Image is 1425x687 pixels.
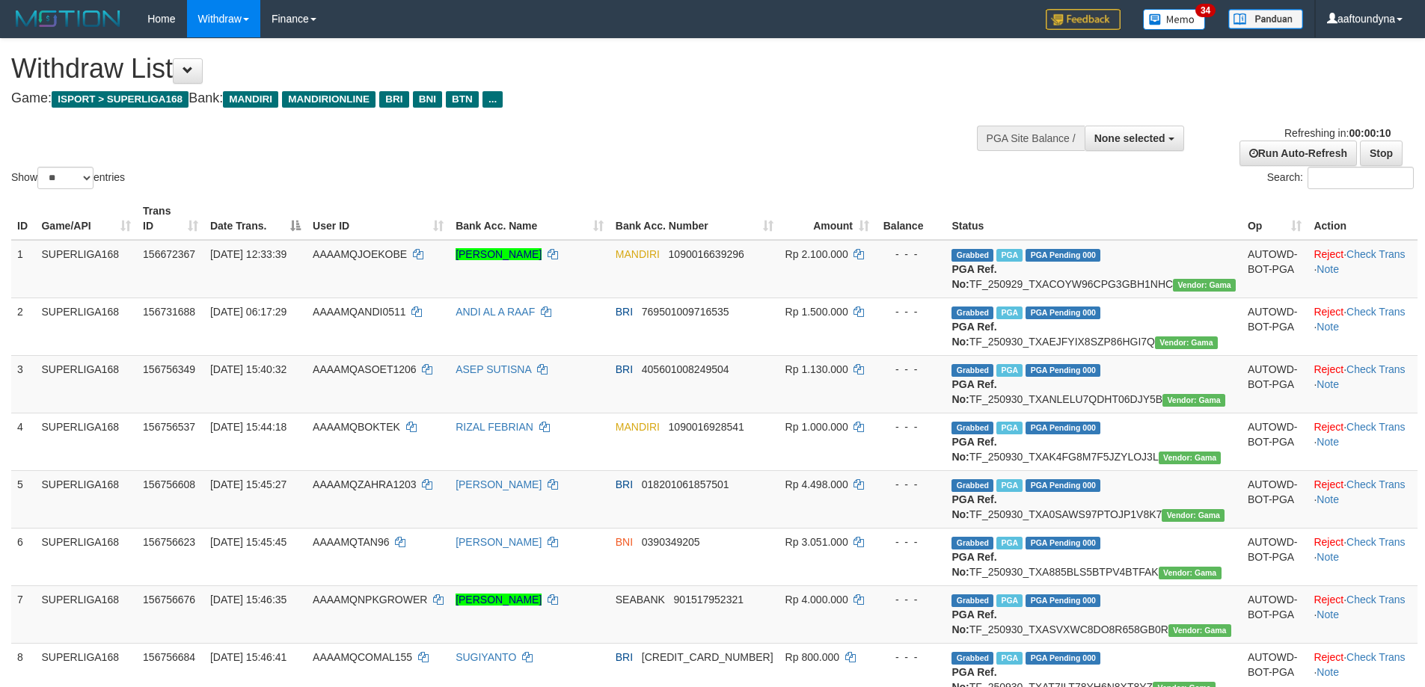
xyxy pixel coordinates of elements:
span: Marked by aafromsomean [996,306,1023,319]
span: Vendor URL: https://trx31.1velocity.biz [1155,336,1218,349]
span: Copy 0390349205 to clipboard [642,536,700,548]
span: Rp 2.100.000 [785,248,848,260]
span: Rp 1.500.000 [785,306,848,318]
td: TF_250930_TXAEJFYIX8SZP86HGI7Q [946,298,1241,355]
span: ... [482,91,503,108]
a: Reject [1314,594,1343,606]
div: PGA Site Balance / [977,126,1085,151]
span: Marked by aafsengchandara [996,422,1023,434]
span: Rp 1.000.000 [785,421,848,433]
a: Check Trans [1346,421,1406,433]
b: PGA Ref. No: [951,436,996,463]
a: Check Trans [1346,248,1406,260]
td: TF_250930_TXANLELU7QDHT06DJY5B [946,355,1241,413]
a: Note [1317,609,1339,620]
span: AAAAMQNPKGROWER [313,594,427,606]
h4: Game: Bank: [11,91,935,106]
span: Copy 901517952321 to clipboard [674,594,744,606]
a: Reject [1314,421,1343,433]
span: [DATE] 15:40:32 [210,363,286,375]
span: Grabbed [951,306,993,319]
td: 6 [11,528,35,585]
span: Grabbed [951,537,993,549]
a: Note [1317,493,1339,505]
span: Vendor URL: https://trx31.1velocity.biz [1168,624,1231,637]
th: User ID: activate to sort column ascending [307,197,450,240]
span: AAAAMQBOKTEK [313,421,400,433]
a: Check Trans [1346,651,1406,663]
span: PGA Pending [1026,306,1100,319]
span: [DATE] 15:44:18 [210,421,286,433]
td: · · [1308,585,1418,643]
span: [DATE] 06:17:29 [210,306,286,318]
a: Reject [1314,248,1343,260]
span: MANDIRI [223,91,278,108]
td: TF_250930_TXAK4FG8M7F5JZYLOJ3L [946,413,1241,470]
a: Note [1317,551,1339,563]
td: SUPERLIGA168 [35,298,137,355]
th: Amount: activate to sort column ascending [779,197,875,240]
span: Marked by aafsengchandara [996,249,1023,262]
span: MANDIRI [616,248,660,260]
span: AAAAMQCOMAL155 [313,651,412,663]
span: Grabbed [951,249,993,262]
span: PGA Pending [1026,594,1100,607]
td: · · [1308,298,1418,355]
a: Note [1317,666,1339,678]
span: PGA Pending [1026,537,1100,549]
td: · · [1308,413,1418,470]
td: TF_250929_TXACOYW96CPG3GBH1NHC [946,240,1241,298]
b: PGA Ref. No: [951,551,996,578]
span: 156731688 [143,306,195,318]
a: Check Trans [1346,306,1406,318]
select: Showentries [37,167,94,189]
span: Copy 1090016639296 to clipboard [669,248,744,260]
span: [DATE] 15:45:45 [210,536,286,548]
td: SUPERLIGA168 [35,585,137,643]
img: Button%20Memo.svg [1143,9,1206,30]
th: Game/API: activate to sort column ascending [35,197,137,240]
span: ISPORT > SUPERLIGA168 [52,91,189,108]
th: Status [946,197,1241,240]
td: · · [1308,240,1418,298]
div: - - - [881,534,940,549]
span: 156756537 [143,421,195,433]
a: Note [1317,321,1339,333]
span: AAAAMQASOET1206 [313,363,417,375]
span: BRI [616,651,633,663]
th: Trans ID: activate to sort column ascending [137,197,204,240]
span: Rp 1.130.000 [785,363,848,375]
span: MANDIRIONLINE [282,91,376,108]
th: Balance [875,197,946,240]
a: SUGIYANTO [456,651,516,663]
div: - - - [881,304,940,319]
span: Vendor URL: https://trx31.1velocity.biz [1173,279,1236,292]
th: ID [11,197,35,240]
td: SUPERLIGA168 [35,240,137,298]
span: Vendor URL: https://trx31.1velocity.biz [1159,452,1222,464]
span: Rp 4.000.000 [785,594,848,606]
span: AAAAMQTAN96 [313,536,389,548]
span: Copy 018201061857501 to clipboard [642,478,729,490]
span: Grabbed [951,364,993,377]
th: Date Trans.: activate to sort column descending [204,197,307,240]
a: Check Trans [1346,363,1406,375]
span: BRI [379,91,408,108]
a: Reject [1314,478,1343,490]
th: Op: activate to sort column ascending [1242,197,1308,240]
button: None selected [1085,126,1184,151]
img: MOTION_logo.png [11,7,125,30]
span: Copy 405601008249504 to clipboard [642,363,729,375]
span: SEABANK [616,594,665,606]
img: panduan.png [1228,9,1303,29]
span: 34 [1195,4,1216,17]
span: 156672367 [143,248,195,260]
span: 156756623 [143,536,195,548]
span: Grabbed [951,479,993,492]
td: AUTOWD-BOT-PGA [1242,413,1308,470]
span: Grabbed [951,594,993,607]
label: Search: [1267,167,1414,189]
div: - - - [881,419,940,434]
td: AUTOWD-BOT-PGA [1242,528,1308,585]
strong: 00:00:10 [1349,127,1391,139]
